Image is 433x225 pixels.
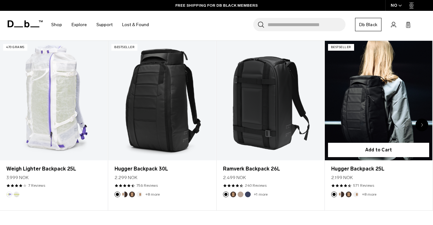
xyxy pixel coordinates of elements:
p: Bestseller [111,44,137,51]
a: 7 reviews [28,183,45,188]
button: Fogbow Beige [238,192,243,197]
button: Black Out [223,192,229,197]
button: Diffusion [14,192,19,197]
button: Aurora [6,192,12,197]
button: Espresso [129,192,135,197]
a: Hugger Backpack 30L [115,165,209,173]
span: 2.499 NOK [223,174,246,181]
div: Next slide [416,119,428,131]
button: Add to Cart [328,143,429,157]
a: FREE SHIPPING FOR DB BLACK MEMBERS [175,3,258,8]
button: Espresso [230,192,236,197]
div: 4 / 20 [325,40,433,211]
span: 2.199 NOK [331,174,353,181]
a: Weigh Lighter Backpack 25L [6,165,101,173]
button: Black Out [331,192,337,197]
p: Bestseller [328,44,354,51]
a: Shop [51,13,62,36]
a: 240 reviews [245,183,267,188]
a: +8 more [362,192,376,197]
a: +1 more [254,192,268,197]
nav: Main Navigation [46,11,154,39]
div: 3 / 20 [217,40,325,211]
a: Explore [72,13,87,36]
a: Support [96,13,113,36]
button: Cappuccino [122,192,128,197]
a: Ramverk Backpack 26L [223,165,318,173]
div: 2 / 20 [108,40,216,211]
span: 2.299 NOK [115,174,137,181]
p: 470 grams [3,44,27,51]
button: Blue Hour [245,192,251,197]
button: Oatmilk [136,192,142,197]
button: Black Out [115,192,120,197]
a: Db Black [355,18,381,31]
a: 756 reviews [136,183,158,188]
button: Oatmilk [353,192,359,197]
button: Cappuccino [339,192,344,197]
a: Hugger Backpack 25L [325,41,432,161]
a: +8 more [145,192,160,197]
a: Lost & Found [122,13,149,36]
a: Ramverk Backpack 26L [217,41,324,161]
span: 3.999 NOK [6,174,29,181]
a: Hugger Backpack 25L [331,165,426,173]
button: Espresso [346,192,352,197]
a: Hugger Backpack 30L [108,41,216,161]
a: 571 reviews [353,183,374,188]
